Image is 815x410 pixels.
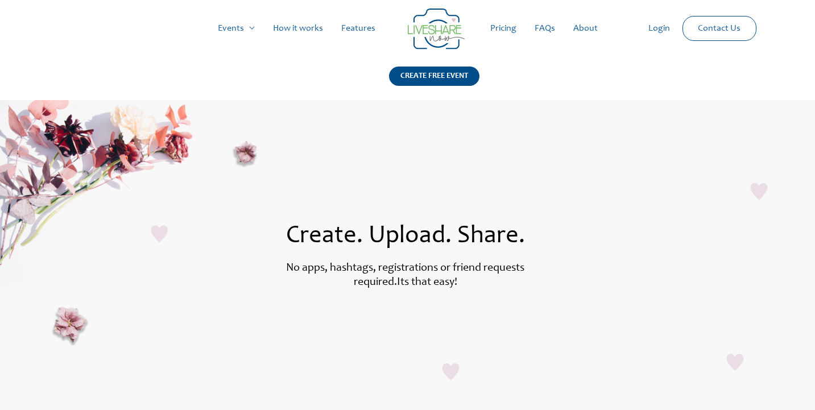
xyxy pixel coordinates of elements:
a: Pricing [481,10,526,47]
span: Create. Upload. Share. [286,224,525,249]
a: CREATE FREE EVENT [389,67,479,100]
a: FAQs [526,10,564,47]
label: No apps, hashtags, registrations or friend requests required. [286,263,524,288]
label: Its that easy! [397,277,457,288]
a: How it works [264,10,332,47]
div: CREATE FREE EVENT [389,67,479,86]
a: Login [639,10,679,47]
a: Contact Us [689,16,750,40]
a: About [564,10,607,47]
a: Features [332,10,384,47]
a: Events [209,10,264,47]
img: LiveShare logo - Capture & Share Event Memories [408,9,465,49]
nav: Site Navigation [20,10,795,47]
